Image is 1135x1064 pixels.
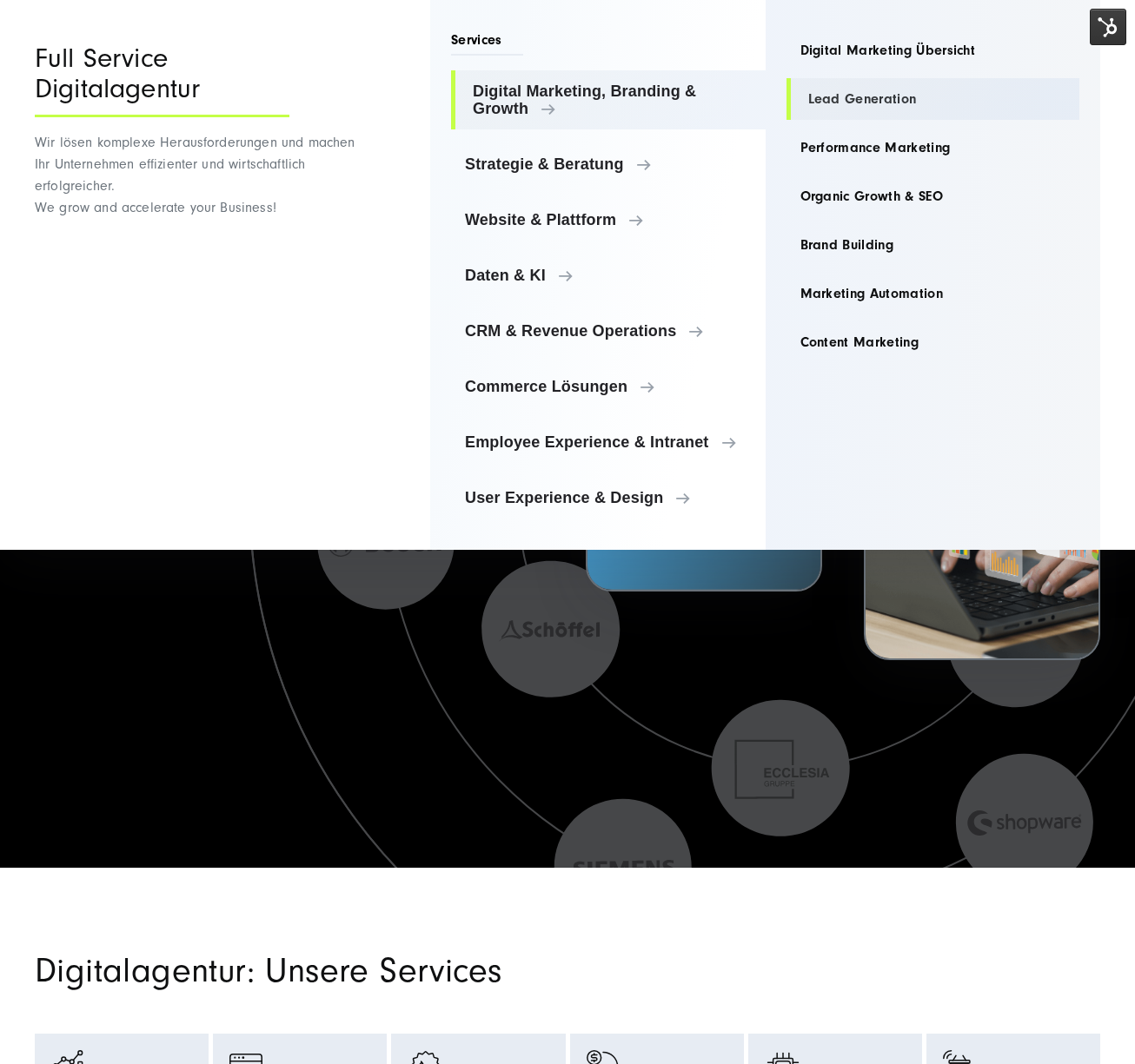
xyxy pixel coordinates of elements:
a: Website & Plattform [451,199,766,241]
div: Full Service Digitalagentur [35,43,289,117]
span: Commerce Lösungen [465,378,752,395]
a: Daten & KI [451,254,766,296]
a: Lead Generation [787,78,1080,120]
span: Strategie & Beratung [465,155,752,173]
a: Marketing Automation [787,273,1080,314]
a: Brand Building [787,224,1080,266]
span: Wir lösen komplexe Herausforderungen und machen Ihr Unternehmen effizienter und wirtschaftlich er... [35,135,355,215]
span: Employee Experience & Intranet [465,433,752,451]
h2: Digitalagentur: Unsere Services [35,955,860,988]
a: Organic Growth & SEO [787,175,1080,217]
a: Performance Marketing [787,127,1080,169]
span: CRM & Revenue Operations [465,322,752,340]
span: Daten & KI [465,267,752,284]
a: Digital Marketing, Branding & Growth [451,70,766,129]
a: User Experience & Design [451,477,766,519]
a: CRM & Revenue Operations [451,310,766,352]
a: Content Marketing [787,321,1080,363]
a: Strategie & Beratung [451,143,766,185]
img: HubSpot Tools-Menüschalter [1090,9,1126,45]
span: Digital Marketing, Branding & Growth [473,83,752,117]
span: User Experience & Design [465,489,752,506]
span: Website & Plattform [465,211,752,228]
span: Services [451,30,523,56]
a: Commerce Lösungen [451,366,766,407]
a: Employee Experience & Intranet [451,421,766,463]
a: Digital Marketing Übersicht [787,30,1080,71]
